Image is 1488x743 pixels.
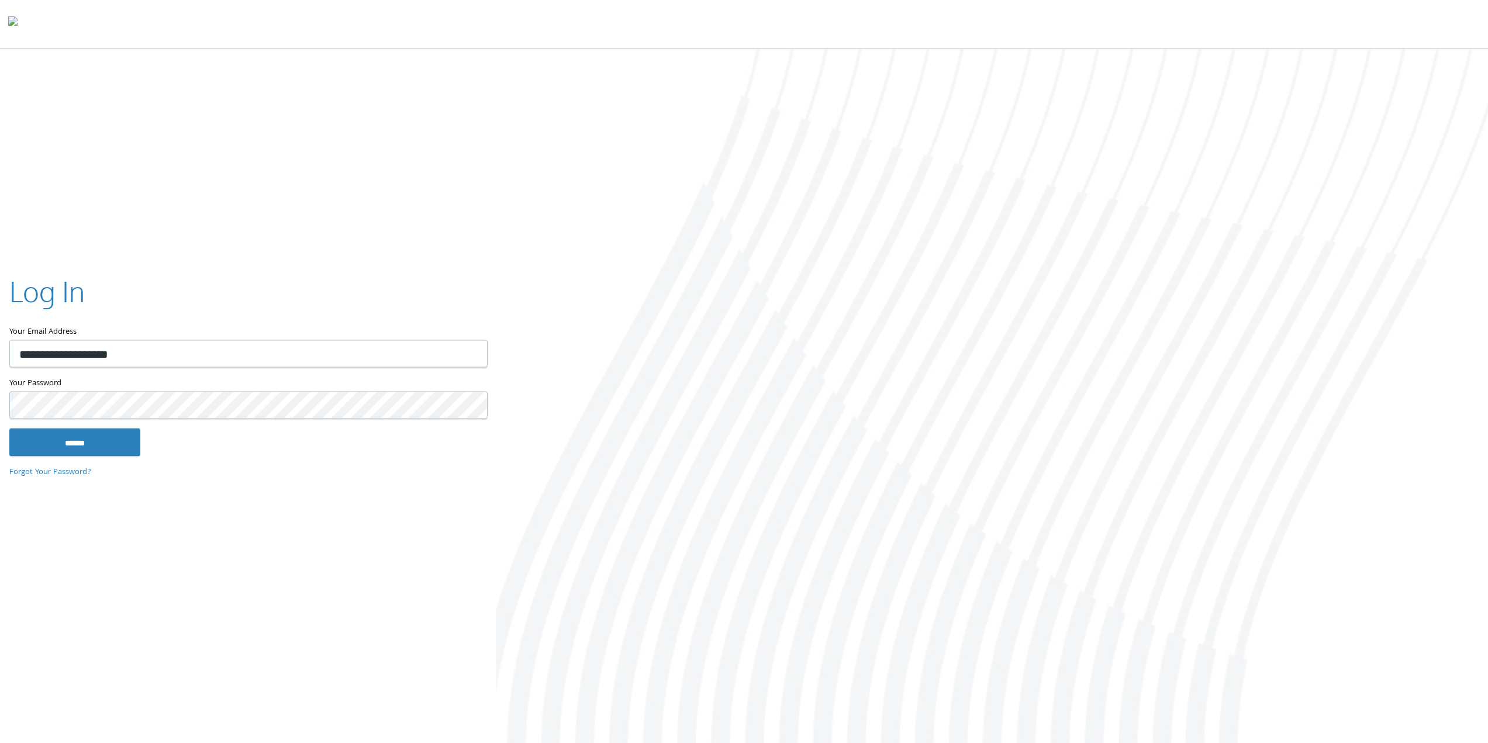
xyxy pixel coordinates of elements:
keeper-lock: Open Keeper Popup [464,347,478,361]
label: Your Password [9,376,486,391]
h2: Log In [9,272,85,311]
a: Forgot Your Password? [9,466,91,479]
img: todyl-logo-dark.svg [8,12,18,36]
keeper-lock: Open Keeper Popup [464,398,478,412]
